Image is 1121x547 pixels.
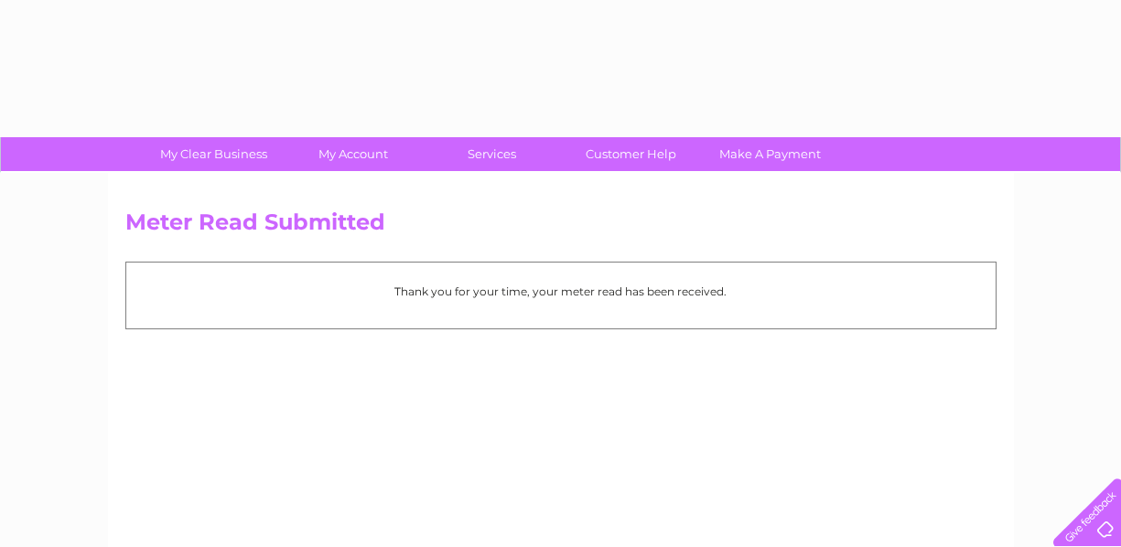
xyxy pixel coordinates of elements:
[695,137,846,171] a: Make A Payment
[277,137,428,171] a: My Account
[555,137,706,171] a: Customer Help
[125,209,997,244] h2: Meter Read Submitted
[138,137,289,171] a: My Clear Business
[416,137,567,171] a: Services
[135,283,986,300] p: Thank you for your time, your meter read has been received.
